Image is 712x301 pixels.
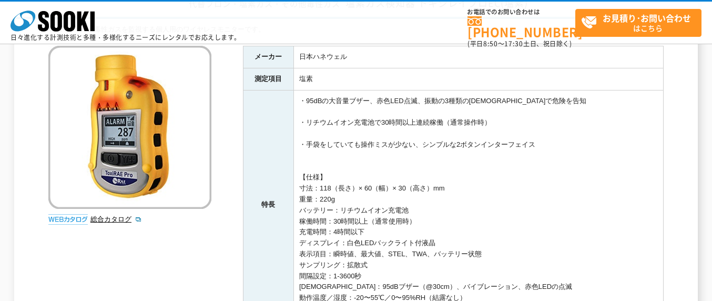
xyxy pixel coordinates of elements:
a: [PHONE_NUMBER] [467,16,575,38]
th: メーカー [243,46,293,68]
td: 塩素 [293,68,663,90]
span: 8:50 [483,39,498,48]
strong: お見積り･お問い合わせ [603,12,691,24]
img: webカタログ [48,214,88,225]
th: 測定項目 [243,68,293,90]
span: 17:30 [504,39,523,48]
span: お電話でのお問い合わせは [467,9,575,15]
a: 総合カタログ [90,215,142,223]
a: お見積り･お問い合わせはこちら [575,9,701,37]
img: 塩素ガス検知器 トキシレイプロEC(塩素) [48,46,211,209]
p: 日々進化する計測技術と多種・多様化するニーズにレンタルでお応えします。 [11,34,241,41]
span: (平日 ～ 土日、祝日除く) [467,39,572,48]
span: はこちら [581,9,701,36]
td: 日本ハネウェル [293,46,663,68]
